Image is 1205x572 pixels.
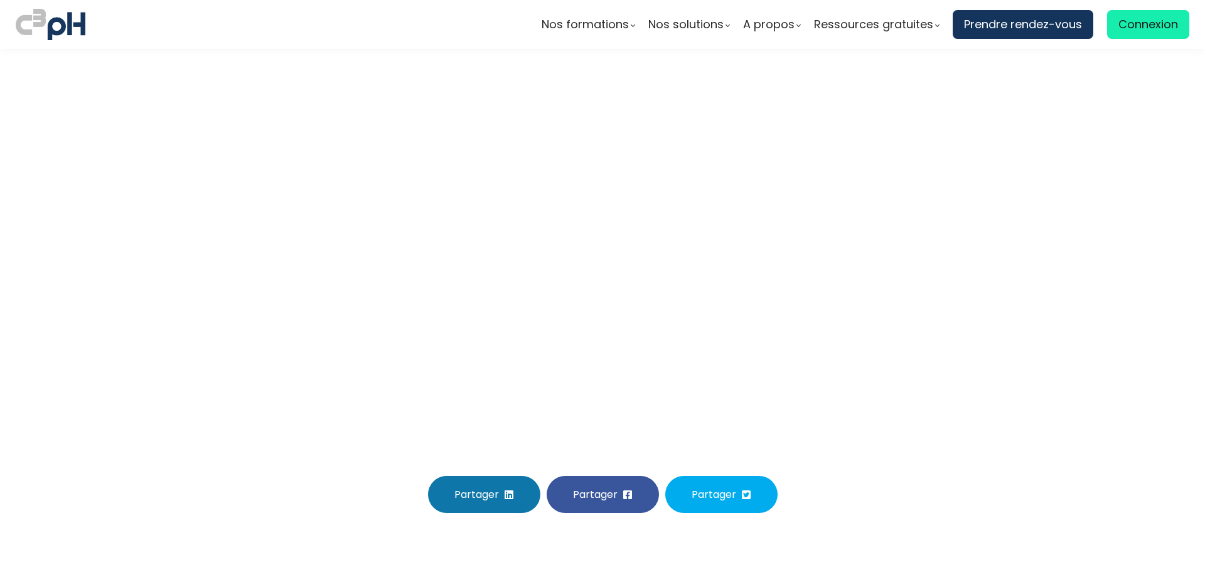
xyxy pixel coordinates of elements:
span: Nos formations [542,15,629,34]
span: A propos [743,15,795,34]
span: Partager [692,487,736,502]
span: Partager [573,487,618,502]
span: Partager [454,487,499,502]
a: Prendre rendez-vous [953,10,1093,39]
span: Prendre rendez-vous [964,15,1082,34]
button: Partager [547,476,659,513]
span: Ressources gratuites [814,15,933,34]
img: logo C3PH [16,6,85,43]
button: Partager [428,476,540,513]
span: Nos solutions [648,15,724,34]
a: Connexion [1107,10,1189,39]
button: Partager [665,476,778,513]
span: Connexion [1118,15,1178,34]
